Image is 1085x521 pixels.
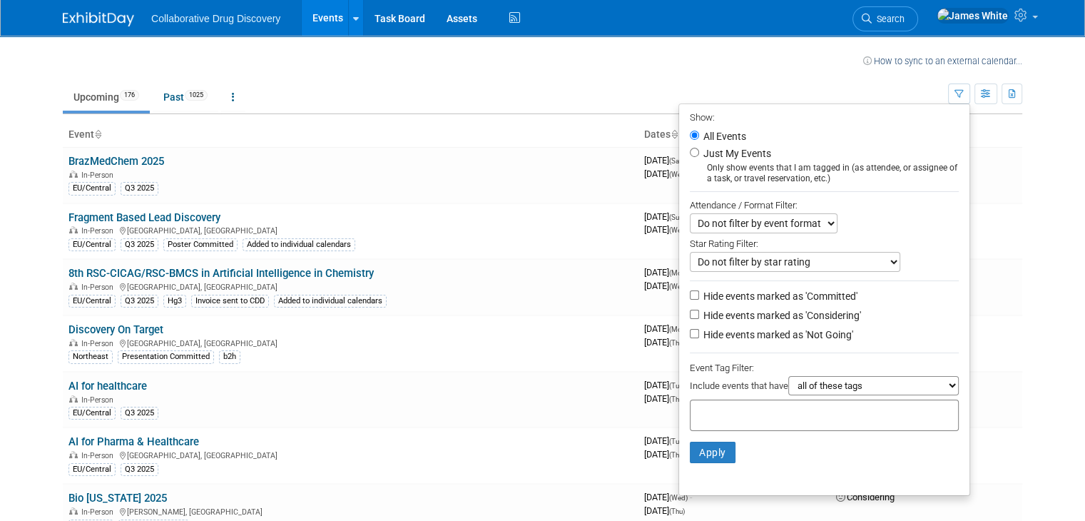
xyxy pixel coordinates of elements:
[68,224,633,236] div: [GEOGRAPHIC_DATA], [GEOGRAPHIC_DATA]
[669,269,688,277] span: (Mon)
[690,163,959,184] div: Only show events that I am tagged in (as attendee, or assignee of a task, or travel reservation, ...
[121,182,158,195] div: Q3 2025
[81,339,118,348] span: In-Person
[638,123,830,147] th: Dates
[669,325,688,333] span: (Mon)
[121,295,158,308] div: Q3 2025
[81,226,118,236] span: In-Person
[669,437,685,445] span: (Tue)
[669,171,688,178] span: (Wed)
[644,449,685,460] span: [DATE]
[644,337,685,348] span: [DATE]
[163,238,238,251] div: Poster Committed
[68,380,147,393] a: AI for healthcare
[63,123,638,147] th: Event
[690,492,692,502] span: -
[644,211,689,222] span: [DATE]
[644,267,692,278] span: [DATE]
[151,13,280,24] span: Collaborative Drug Discovery
[69,451,78,458] img: In-Person Event
[69,171,78,178] img: In-Person Event
[644,155,688,166] span: [DATE]
[690,442,735,463] button: Apply
[669,157,683,165] span: (Sat)
[68,267,374,280] a: 8th RSC-CICAG/RSC-BMCS in Artificial Intelligence in Chemistry
[690,376,959,400] div: Include events that have
[68,323,163,336] a: Discovery On Target
[68,295,116,308] div: EU/Central
[81,451,118,460] span: In-Person
[121,463,158,476] div: Q3 2025
[68,280,633,292] div: [GEOGRAPHIC_DATA], [GEOGRAPHIC_DATA]
[644,323,692,334] span: [DATE]
[81,507,118,517] span: In-Person
[68,238,116,251] div: EU/Central
[669,507,685,515] span: (Thu)
[63,12,134,26] img: ExhibitDay
[690,108,959,126] div: Show:
[69,507,78,515] img: In-Person Event
[937,8,1009,24] img: James White
[68,492,167,505] a: Bio [US_STATE] 2025
[836,492,895,502] span: Considering
[243,238,355,251] div: Added to individual calendars
[644,168,688,179] span: [DATE]
[701,289,857,303] label: Hide events marked as 'Committed'
[121,407,158,420] div: Q3 2025
[81,395,118,405] span: In-Person
[69,283,78,290] img: In-Person Event
[191,295,269,308] div: Invoice sent to CDD
[68,463,116,476] div: EU/Central
[153,84,218,111] a: Past1025
[701,308,861,323] label: Hide events marked as 'Considering'
[274,295,387,308] div: Added to individual calendars
[671,128,678,140] a: Sort by Start Date
[81,283,118,292] span: In-Person
[701,131,746,141] label: All Events
[644,224,688,235] span: [DATE]
[644,393,685,404] span: [DATE]
[163,295,186,308] div: Hg3
[120,90,139,101] span: 176
[701,146,771,161] label: Just My Events
[118,350,214,363] div: Presentation Committed
[121,238,158,251] div: Q3 2025
[69,226,78,233] img: In-Person Event
[644,505,685,516] span: [DATE]
[68,449,633,460] div: [GEOGRAPHIC_DATA], [GEOGRAPHIC_DATA]
[68,505,633,517] div: [PERSON_NAME], [GEOGRAPHIC_DATA]
[690,197,959,213] div: Attendance / Format Filter:
[669,339,685,347] span: (Thu)
[669,451,685,459] span: (Thu)
[68,182,116,195] div: EU/Central
[68,350,113,363] div: Northeast
[644,492,692,502] span: [DATE]
[68,435,199,448] a: AI for Pharma & Healthcare
[63,84,150,111] a: Upcoming176
[669,283,688,290] span: (Wed)
[669,382,685,390] span: (Tue)
[669,494,688,502] span: (Wed)
[69,395,78,403] img: In-Person Event
[669,226,688,234] span: (Wed)
[68,211,220,224] a: Fragment Based Lead Discovery
[644,435,689,446] span: [DATE]
[644,280,688,291] span: [DATE]
[690,360,959,376] div: Event Tag Filter:
[219,350,240,363] div: b2h
[852,6,918,31] a: Search
[68,337,633,348] div: [GEOGRAPHIC_DATA], [GEOGRAPHIC_DATA]
[81,171,118,180] span: In-Person
[863,56,1022,66] a: How to sync to an external calendar...
[185,90,208,101] span: 1025
[669,213,685,221] span: (Sun)
[94,128,101,140] a: Sort by Event Name
[644,380,689,390] span: [DATE]
[69,339,78,346] img: In-Person Event
[701,328,853,342] label: Hide events marked as 'Not Going'
[690,233,959,252] div: Star Rating Filter:
[68,407,116,420] div: EU/Central
[872,14,905,24] span: Search
[669,395,685,403] span: (Thu)
[68,155,164,168] a: BrazMedChem 2025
